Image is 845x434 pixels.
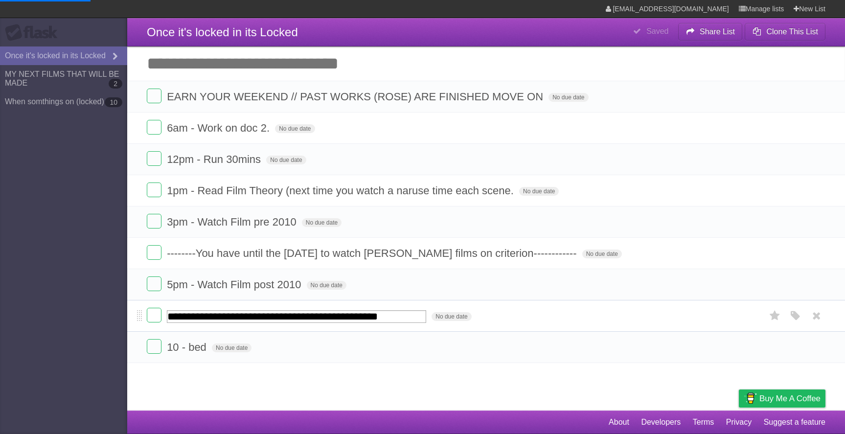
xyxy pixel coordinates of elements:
span: No due date [548,93,588,102]
span: 3pm - Watch Film pre 2010 [167,216,299,228]
span: 5pm - Watch Film post 2010 [167,278,303,291]
span: --------You have until the [DATE] to watch [PERSON_NAME] films on criterion------------ [167,247,579,259]
span: No due date [582,250,622,258]
b: Saved [646,27,668,35]
span: No due date [307,281,346,290]
label: Done [147,308,161,322]
span: 6am - Work on doc 2. [167,122,272,134]
label: Done [147,120,161,135]
span: No due date [212,343,251,352]
b: 10 [105,97,122,107]
b: 2 [109,79,122,89]
span: Once it's locked in its Locked [147,25,298,39]
label: Done [147,339,161,354]
img: Buy me a coffee [744,390,757,407]
a: About [609,413,629,432]
label: Done [147,89,161,103]
b: Share List [700,27,735,36]
span: No due date [519,187,559,196]
div: Flask [5,24,64,42]
a: Terms [693,413,714,432]
label: Done [147,183,161,197]
span: No due date [432,312,471,321]
label: Star task [766,308,784,324]
span: EARN YOUR WEEKEND // PAST WORKS (ROSE) ARE FINISHED MOVE ON [167,91,546,103]
span: No due date [275,124,315,133]
a: Suggest a feature [764,413,825,432]
button: Clone This List [745,23,825,41]
span: Buy me a coffee [759,390,821,407]
span: No due date [266,156,306,164]
a: Developers [641,413,681,432]
a: Privacy [726,413,752,432]
label: Done [147,214,161,228]
label: Done [147,151,161,166]
span: 12pm - Run 30mins [167,153,263,165]
span: 1pm - Read Film Theory (next time you watch a naruse time each scene. [167,184,516,197]
span: 10 - bed [167,341,209,353]
span: No due date [302,218,342,227]
a: Buy me a coffee [739,389,825,408]
b: Clone This List [766,27,818,36]
button: Share List [678,23,743,41]
label: Done [147,276,161,291]
label: Done [147,245,161,260]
